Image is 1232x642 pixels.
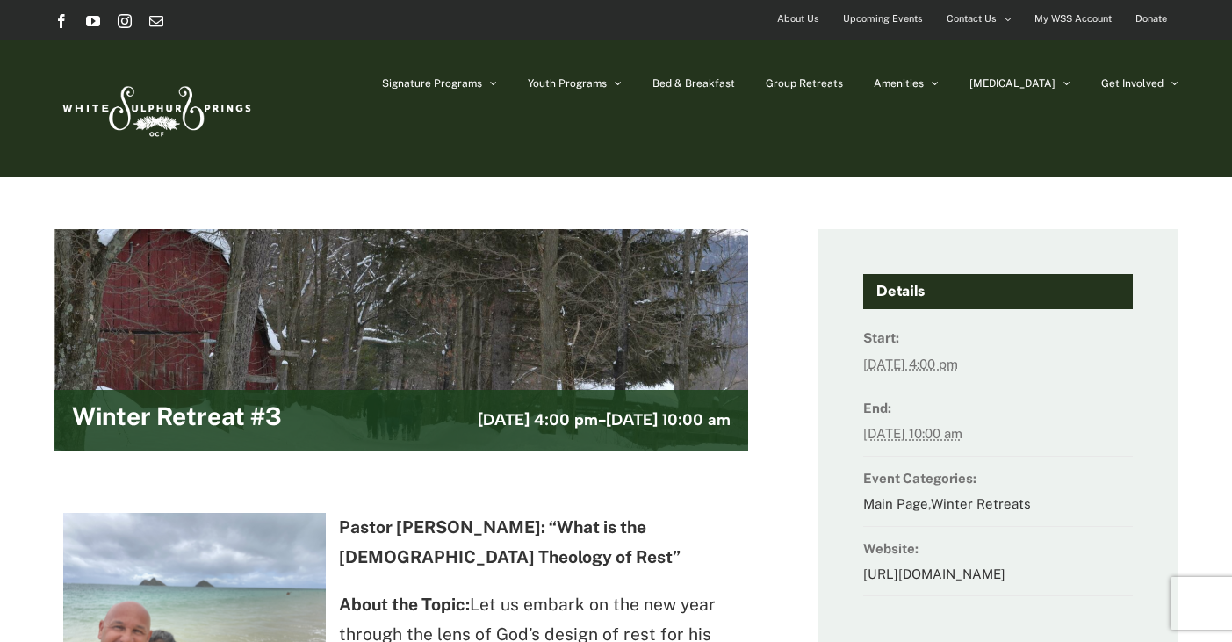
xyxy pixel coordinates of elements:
span: [MEDICAL_DATA] [969,78,1055,89]
a: Instagram [118,14,132,28]
strong: Pastor [PERSON_NAME]: “What is the [DEMOGRAPHIC_DATA] Theology of Rest” [339,517,681,566]
h3: - [478,408,731,432]
span: [DATE] 4:00 pm [478,410,598,429]
a: Signature Programs [382,40,497,127]
a: Amenities [874,40,939,127]
span: Bed & Breakfast [652,78,735,89]
a: [URL][DOMAIN_NAME] [863,566,1005,581]
dt: End: [863,395,1133,421]
span: My WSS Account [1034,6,1112,32]
dt: Start: [863,325,1133,350]
a: Get Involved [1101,40,1178,127]
span: Youth Programs [528,78,607,89]
a: Bed & Breakfast [652,40,735,127]
a: [MEDICAL_DATA] [969,40,1070,127]
h2: Winter Retreat #3 [72,403,282,438]
h4: Details [863,274,1133,309]
abbr: 2026-01-02 [863,426,962,441]
a: Youth Programs [528,40,622,127]
span: Donate [1135,6,1167,32]
span: Contact Us [947,6,997,32]
img: White Sulphur Springs Logo [54,67,256,149]
a: Facebook [54,14,68,28]
strong: About the Topic: [339,595,470,614]
a: Email [149,14,163,28]
a: Main Page [863,496,928,511]
span: Group Retreats [766,78,843,89]
span: About Us [777,6,819,32]
span: Amenities [874,78,924,89]
span: Get Involved [1101,78,1164,89]
abbr: 2025-12-30 [863,357,958,371]
a: Winter Retreats [931,496,1031,511]
dt: Event Categories: [863,465,1133,491]
span: Signature Programs [382,78,482,89]
a: Group Retreats [766,40,843,127]
span: [DATE] 10:00 am [606,410,731,429]
dd: , [863,491,1133,526]
dt: Website: [863,536,1133,561]
nav: Main Menu [382,40,1178,127]
a: YouTube [86,14,100,28]
span: Upcoming Events [843,6,923,32]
